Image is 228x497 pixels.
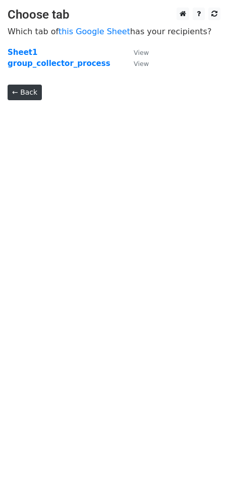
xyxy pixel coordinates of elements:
small: View [134,60,149,67]
a: View [124,48,149,57]
a: Sheet1 [8,48,37,57]
p: Which tab of has your recipients? [8,26,220,37]
small: View [134,49,149,56]
a: ← Back [8,85,42,100]
a: this Google Sheet [59,27,130,36]
h3: Choose tab [8,8,220,22]
a: group_collector_process [8,59,110,68]
iframe: Chat Widget [178,449,228,497]
a: View [124,59,149,68]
